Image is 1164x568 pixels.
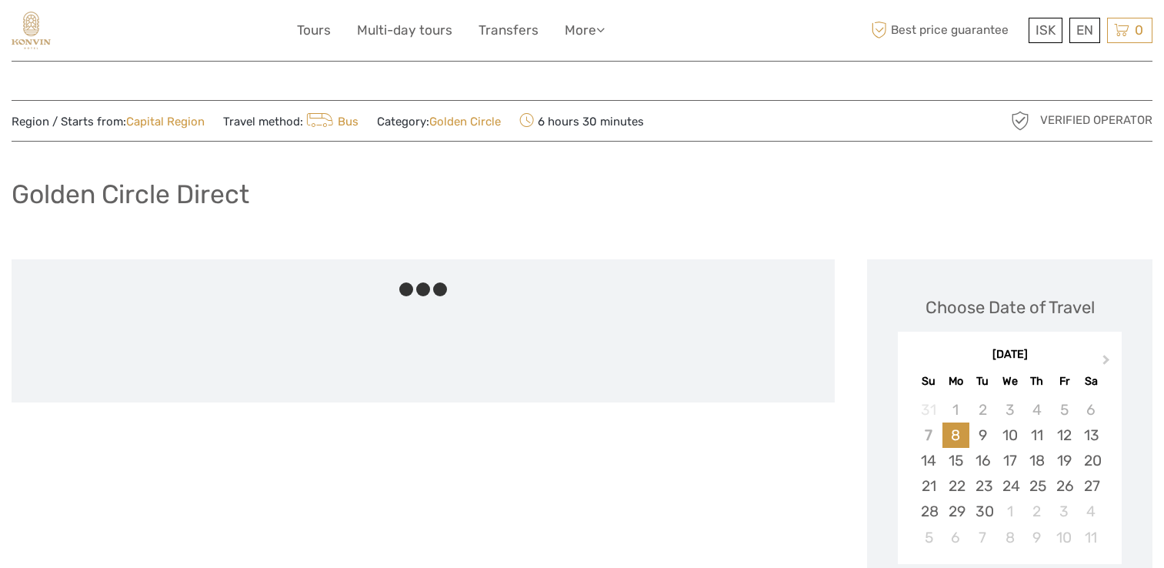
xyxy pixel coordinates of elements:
div: Choose Tuesday, September 30th, 2025 [969,499,996,524]
div: Choose Monday, October 6th, 2025 [942,525,969,550]
div: Choose Sunday, September 21st, 2025 [915,473,942,499]
div: Su [915,371,942,392]
div: Choose Tuesday, October 7th, 2025 [969,525,996,550]
div: Choose Thursday, October 9th, 2025 [1023,525,1050,550]
div: Sa [1078,371,1105,392]
div: Choose Wednesday, September 24th, 2025 [996,473,1023,499]
h1: Golden Circle Direct [12,179,249,210]
div: Choose Thursday, September 11th, 2025 [1023,423,1050,448]
div: Choose Saturday, September 13th, 2025 [1078,423,1105,448]
div: Not available Thursday, September 4th, 2025 [1023,397,1050,423]
span: ISK [1036,22,1056,38]
div: Not available Saturday, September 6th, 2025 [1078,397,1105,423]
div: Choose Friday, September 12th, 2025 [1050,423,1077,448]
div: month 2025-09 [903,397,1117,550]
span: 6 hours 30 minutes [519,110,644,132]
div: Choose Tuesday, September 23rd, 2025 [969,473,996,499]
div: Choose Friday, October 3rd, 2025 [1050,499,1077,524]
a: Tours [297,19,331,42]
div: Not available Sunday, September 7th, 2025 [915,423,942,448]
span: Travel method: [223,110,359,132]
span: Verified Operator [1040,112,1152,129]
div: Choose Wednesday, October 1st, 2025 [996,499,1023,524]
div: [DATE] [898,347,1122,363]
div: Choose Monday, September 15th, 2025 [942,448,969,473]
div: Choose Tuesday, September 9th, 2025 [969,423,996,448]
div: Choose Thursday, September 25th, 2025 [1023,473,1050,499]
div: Mo [942,371,969,392]
button: Next Month [1096,351,1120,376]
div: Not available Friday, September 5th, 2025 [1050,397,1077,423]
div: Choose Date of Travel [926,296,1095,319]
div: Not available Tuesday, September 2nd, 2025 [969,397,996,423]
div: Not available Monday, September 1st, 2025 [942,397,969,423]
div: Tu [969,371,996,392]
div: EN [1069,18,1100,43]
div: Choose Friday, September 19th, 2025 [1050,448,1077,473]
a: Capital Region [126,115,205,129]
div: Choose Monday, September 22nd, 2025 [942,473,969,499]
div: Choose Saturday, September 20th, 2025 [1078,448,1105,473]
img: 1903-69ff98fa-d30c-4678-8f86-70567d3a2f0b_logo_small.jpg [12,12,51,49]
div: Choose Monday, September 8th, 2025 [942,423,969,448]
div: Choose Tuesday, September 16th, 2025 [969,448,996,473]
div: Choose Sunday, September 28th, 2025 [915,499,942,524]
span: Best price guarantee [867,18,1025,43]
div: Choose Thursday, October 2nd, 2025 [1023,499,1050,524]
div: Not available Sunday, August 31st, 2025 [915,397,942,423]
a: Transfers [479,19,539,42]
div: Choose Wednesday, September 17th, 2025 [996,448,1023,473]
a: Multi-day tours [357,19,452,42]
img: verified_operator_grey_128.png [1008,109,1032,133]
span: Category: [377,114,501,130]
div: Choose Wednesday, October 8th, 2025 [996,525,1023,550]
div: Choose Sunday, September 14th, 2025 [915,448,942,473]
div: Choose Saturday, October 4th, 2025 [1078,499,1105,524]
div: Choose Saturday, October 11th, 2025 [1078,525,1105,550]
div: Choose Friday, September 26th, 2025 [1050,473,1077,499]
div: Choose Saturday, September 27th, 2025 [1078,473,1105,499]
div: Choose Friday, October 10th, 2025 [1050,525,1077,550]
a: More [565,19,605,42]
div: Not available Wednesday, September 3rd, 2025 [996,397,1023,423]
div: We [996,371,1023,392]
a: Golden Circle [429,115,501,129]
div: Fr [1050,371,1077,392]
div: Th [1023,371,1050,392]
a: Bus [303,115,359,129]
span: Region / Starts from: [12,114,205,130]
span: 0 [1132,22,1146,38]
div: Choose Wednesday, September 10th, 2025 [996,423,1023,448]
div: Choose Monday, September 29th, 2025 [942,499,969,524]
div: Choose Sunday, October 5th, 2025 [915,525,942,550]
div: Choose Thursday, September 18th, 2025 [1023,448,1050,473]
